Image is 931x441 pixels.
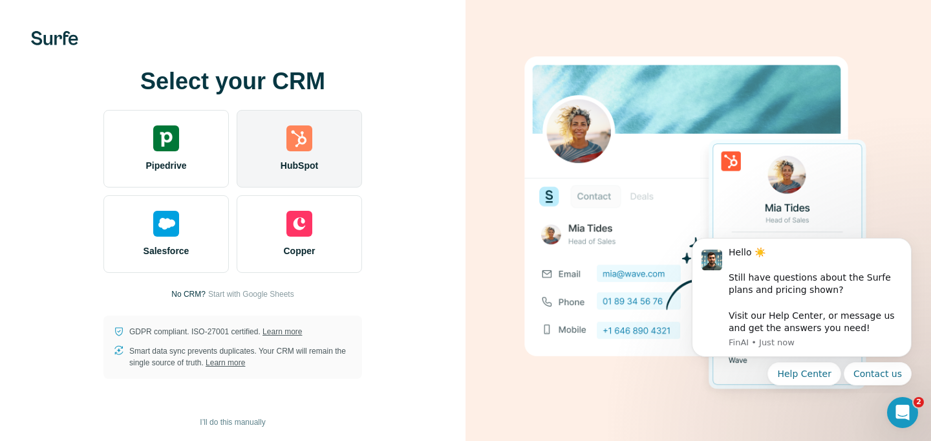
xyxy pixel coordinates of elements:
span: Salesforce [144,244,189,257]
p: No CRM? [171,288,206,300]
span: Copper [284,244,316,257]
iframe: Intercom notifications message [672,226,931,393]
iframe: Intercom live chat [887,397,918,428]
span: 2 [914,397,924,407]
span: Pipedrive [145,159,186,172]
img: HUBSPOT image [517,36,879,411]
img: Surfe's logo [31,31,78,45]
button: Start with Google Sheets [208,288,294,300]
span: HubSpot [281,159,318,172]
p: GDPR compliant. ISO-27001 certified. [129,326,302,338]
img: copper's logo [286,211,312,237]
span: I’ll do this manually [200,416,265,428]
img: pipedrive's logo [153,125,179,151]
img: salesforce's logo [153,211,179,237]
a: Learn more [262,327,302,336]
img: hubspot's logo [286,125,312,151]
p: Smart data sync prevents duplicates. Your CRM will remain the single source of truth. [129,345,352,369]
h1: Select your CRM [103,69,362,94]
button: I’ll do this manually [191,413,274,432]
a: Learn more [206,358,245,367]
